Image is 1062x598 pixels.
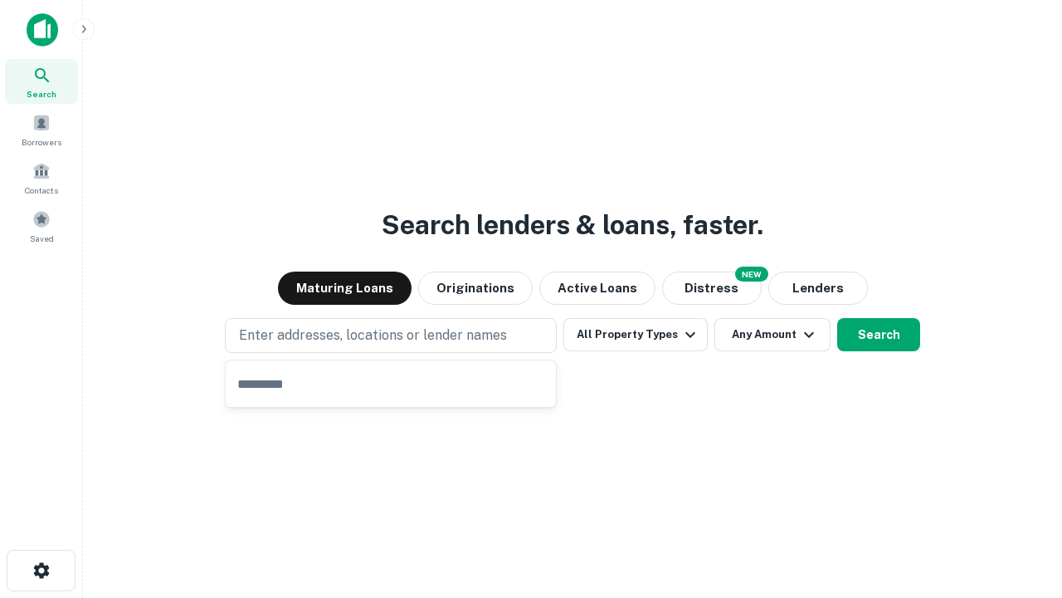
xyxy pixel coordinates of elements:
a: Saved [5,203,78,248]
button: Maturing Loans [278,272,412,305]
button: Enter addresses, locations or lender names [225,318,557,353]
button: Lenders [768,272,868,305]
a: Contacts [5,155,78,200]
button: Originations [418,272,533,305]
a: Search [5,59,78,104]
iframe: Chat Widget [979,465,1062,545]
div: NEW [735,267,768,282]
a: Borrowers [5,107,78,152]
span: Saved [30,232,54,245]
span: Search [27,87,56,100]
button: Active Loans [539,272,655,305]
span: Borrowers [22,135,61,149]
h3: Search lenders & loans, faster. [382,205,763,245]
button: All Property Types [563,318,708,351]
button: Any Amount [714,318,831,351]
button: Search [837,318,920,351]
p: Enter addresses, locations or lender names [239,326,507,346]
span: Contacts [25,184,58,197]
img: capitalize-icon.png [27,13,58,47]
button: Search distressed loans with lien and other non-mortgage details. [662,272,762,305]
